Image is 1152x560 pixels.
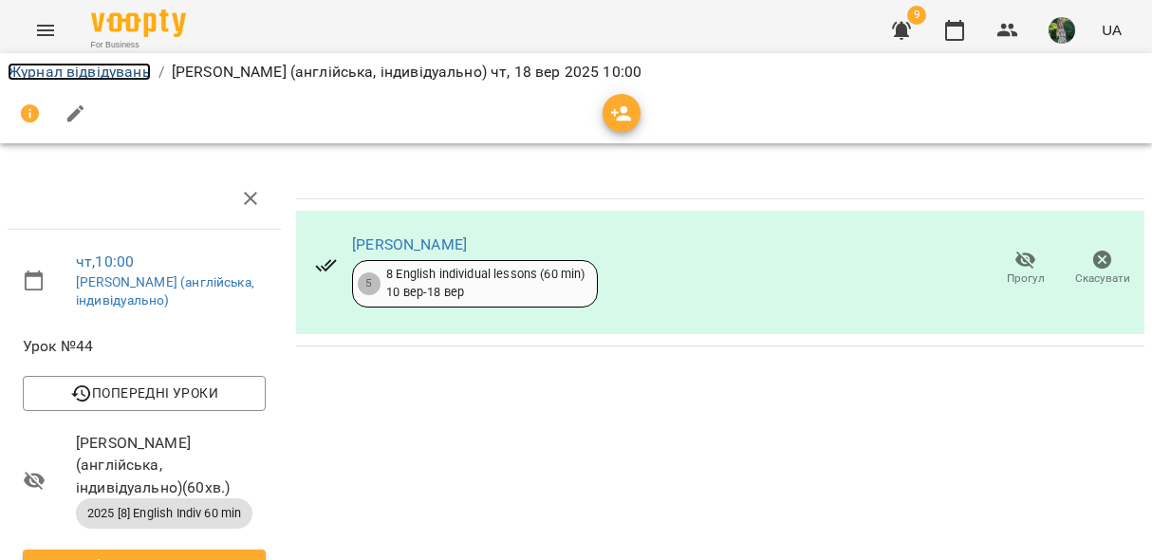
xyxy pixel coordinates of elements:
[352,235,467,253] a: [PERSON_NAME]
[1007,271,1045,287] span: Прогул
[1075,271,1130,287] span: Скасувати
[91,9,186,37] img: Voopty Logo
[38,382,251,404] span: Попередні уроки
[23,376,266,410] button: Попередні уроки
[987,242,1064,295] button: Прогул
[91,39,186,51] span: For Business
[76,505,252,522] span: 2025 [8] English Indiv 60 min
[1094,12,1129,47] button: UA
[1049,17,1075,44] img: 429a96cc9ef94a033d0b11a5387a5960.jfif
[23,8,68,53] button: Menu
[23,335,266,358] span: Урок №44
[158,61,164,84] li: /
[76,274,254,308] a: [PERSON_NAME] (англійська, індивідуально)
[76,432,266,499] span: [PERSON_NAME] (англійська, індивідуально) ( 60 хв. )
[76,252,134,271] a: чт , 10:00
[386,266,585,301] div: 8 English individual lessons (60 min) 10 вер - 18 вер
[1102,20,1122,40] span: UA
[172,61,641,84] p: [PERSON_NAME] (англійська, індивідуально) чт, 18 вер 2025 10:00
[8,61,1144,84] nav: breadcrumb
[358,272,381,295] div: 5
[907,6,926,25] span: 9
[8,63,151,81] a: Журнал відвідувань
[1064,242,1141,295] button: Скасувати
